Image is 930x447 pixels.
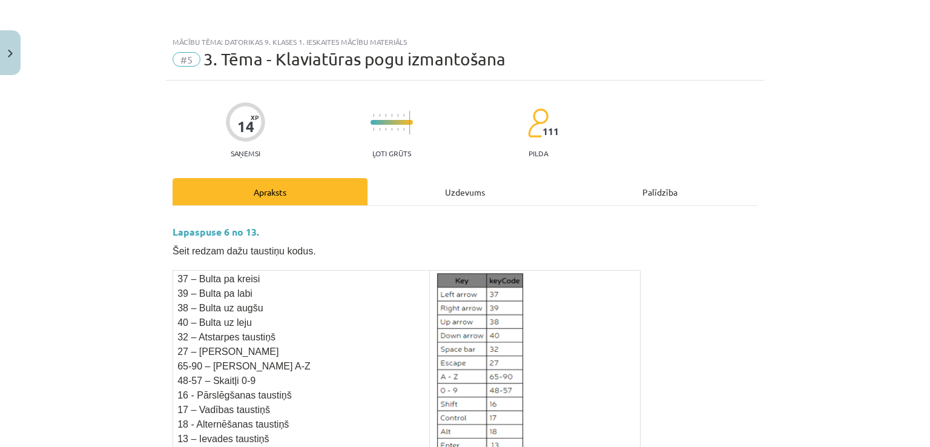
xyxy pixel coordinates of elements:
[397,128,398,131] img: icon-short-line-57e1e144782c952c97e751825c79c345078a6d821885a25fce030b3d8c18986b.svg
[368,178,562,205] div: Uzdevums
[173,225,259,238] strong: Lapaspuse 6 no 13.
[527,108,549,138] img: students-c634bb4e5e11cddfef0936a35e636f08e4e9abd3cc4e673bd6f9a4125e45ecb1.svg
[251,114,259,121] span: XP
[237,118,254,135] div: 14
[379,114,380,117] img: icon-short-line-57e1e144782c952c97e751825c79c345078a6d821885a25fce030b3d8c18986b.svg
[173,38,757,46] div: Mācību tēma: Datorikas 9. klases 1. ieskaites mācību materiāls
[226,149,265,157] p: Saņemsi
[403,128,404,131] img: icon-short-line-57e1e144782c952c97e751825c79c345078a6d821885a25fce030b3d8c18986b.svg
[529,149,548,157] p: pilda
[373,114,374,117] img: icon-short-line-57e1e144782c952c97e751825c79c345078a6d821885a25fce030b3d8c18986b.svg
[177,346,279,357] span: 27 – [PERSON_NAME]
[373,128,374,131] img: icon-short-line-57e1e144782c952c97e751825c79c345078a6d821885a25fce030b3d8c18986b.svg
[403,114,404,117] img: icon-short-line-57e1e144782c952c97e751825c79c345078a6d821885a25fce030b3d8c18986b.svg
[177,288,252,299] span: 39 – Bulta pa labi
[385,128,386,131] img: icon-short-line-57e1e144782c952c97e751825c79c345078a6d821885a25fce030b3d8c18986b.svg
[173,52,200,67] span: #5
[177,303,263,313] span: 38 – Bulta uz augšu
[177,361,311,371] span: 65-90 – [PERSON_NAME] A-Z
[562,178,757,205] div: Palīdzība
[177,332,275,342] span: 32 – Atstarpes taustiņš
[177,274,260,284] span: 37 – Bulta pa kreisi
[177,317,252,328] span: 40 – Bulta uz leju
[379,128,380,131] img: icon-short-line-57e1e144782c952c97e751825c79c345078a6d821885a25fce030b3d8c18986b.svg
[397,114,398,117] img: icon-short-line-57e1e144782c952c97e751825c79c345078a6d821885a25fce030b3d8c18986b.svg
[173,178,368,205] div: Apraksts
[542,126,559,137] span: 111
[409,111,411,134] img: icon-long-line-d9ea69661e0d244f92f715978eff75569469978d946b2353a9bb055b3ed8787d.svg
[177,405,270,415] span: 17 – Vadības taustiņš
[391,114,392,117] img: icon-short-line-57e1e144782c952c97e751825c79c345078a6d821885a25fce030b3d8c18986b.svg
[177,434,269,444] span: 13 – Ievades taustiņš
[8,50,13,58] img: icon-close-lesson-0947bae3869378f0d4975bcd49f059093ad1ed9edebbc8119c70593378902aed.svg
[372,149,411,157] p: Ļoti grūts
[203,49,506,69] span: 3. Tēma - Klaviatūras pogu izmantošana
[177,419,289,429] span: 18 - Alternēšanas taustiņš
[177,390,292,400] span: 16 - Pārslēgšanas taustiņš
[177,376,256,386] span: 48-57 – Skaitļi 0-9
[173,246,316,256] span: Šeit redzam dažu taustiņu kodus.
[391,128,392,131] img: icon-short-line-57e1e144782c952c97e751825c79c345078a6d821885a25fce030b3d8c18986b.svg
[385,114,386,117] img: icon-short-line-57e1e144782c952c97e751825c79c345078a6d821885a25fce030b3d8c18986b.svg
